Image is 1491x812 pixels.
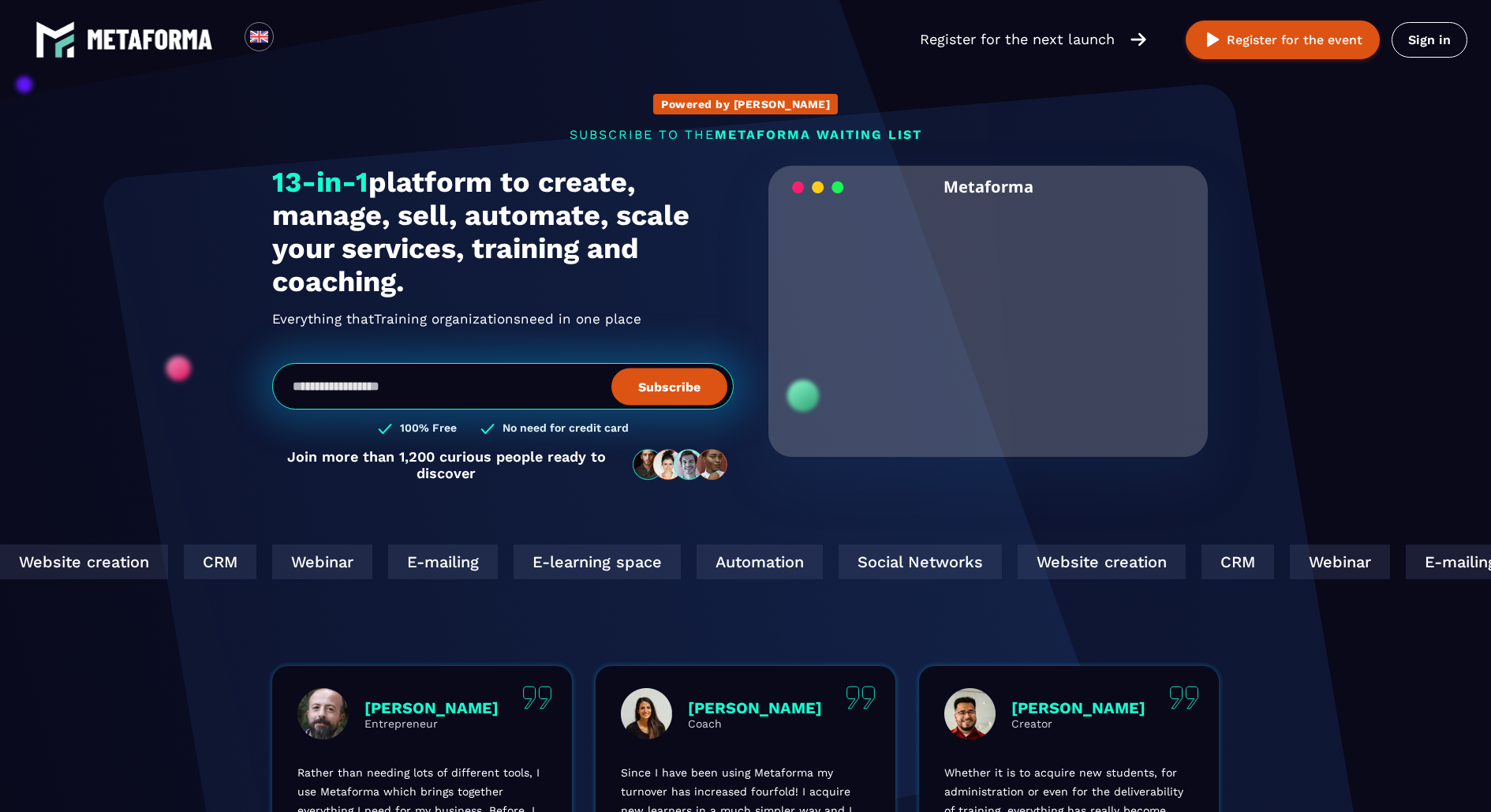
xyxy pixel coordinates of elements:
img: loading [792,180,844,195]
div: Webinar [257,544,357,579]
h2: Everything that need in one place [272,306,734,331]
div: CRM [1186,544,1259,579]
p: [PERSON_NAME] [364,698,499,717]
div: Website creation [1003,544,1171,579]
div: Webinar [1275,544,1375,579]
p: [PERSON_NAME] [688,698,822,717]
h3: No need for credit card [503,421,629,436]
div: Automation [682,544,808,579]
span: Training organizations [374,306,521,331]
img: en [249,27,269,47]
img: logo [35,20,75,59]
span: 13-in-1 [272,166,368,199]
p: Powered by [PERSON_NAME] [661,98,830,110]
button: Subscribe [611,368,727,405]
video: Your browser does not support the video tag. [780,208,1196,415]
img: quote [1169,686,1199,709]
img: quote [846,686,876,709]
h2: Metaforma [944,166,1033,208]
p: Entrepreneur [364,717,499,730]
img: profile [621,688,672,739]
p: Register for the next launch [920,28,1115,51]
div: E-learning space [499,544,666,579]
img: quote [522,686,552,709]
img: arrow-right [1130,31,1146,48]
img: community-people [628,448,734,481]
p: Coach [688,717,822,730]
span: METAFORMA WAITING LIST [715,127,922,142]
p: SUBSCRIBE TO THE [272,127,1219,142]
button: Register for the event [1186,21,1380,59]
p: Creator [1011,717,1145,730]
a: Sign in [1392,22,1467,58]
div: Search for option [274,22,312,57]
p: [PERSON_NAME] [1011,698,1145,717]
div: CRM [169,544,241,579]
p: Join more than 1,200 curious people ready to discover [272,448,620,481]
input: Search for option [287,30,299,49]
div: E-mailing [373,544,483,579]
img: play [1203,30,1223,50]
h1: platform to create, manage, sell, automate, scale your services, training and coaching. [272,166,734,298]
img: profile [297,688,349,739]
h3: 100% Free [400,421,457,436]
div: Social Networks [824,544,987,579]
img: checked [378,421,392,436]
img: checked [480,421,495,436]
img: logo [87,29,213,50]
img: profile [944,688,996,739]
